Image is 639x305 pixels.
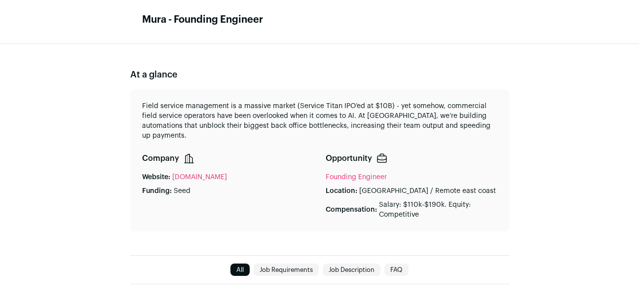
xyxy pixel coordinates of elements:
p: Field service management is a massive market (Service Titan IPO’ed at $10B) - yet somehow, commer... [142,101,497,141]
a: Job Description [323,264,380,276]
a: Founding Engineer [326,174,387,181]
p: Funding: [142,186,172,196]
h2: At a glance [130,68,509,81]
p: Opportunity [326,152,372,164]
a: FAQ [384,264,409,276]
p: [GEOGRAPHIC_DATA] / Remote east coast [359,186,496,196]
p: Company [142,152,179,164]
a: Job Requirements [254,264,319,276]
p: Compensation: [326,205,377,215]
a: [DOMAIN_NAME] [172,172,227,182]
p: Website: [142,172,170,182]
p: Salary: $110k-$190k. Equity: Competitive [379,200,497,220]
p: Location: [326,186,357,196]
h1: Mura - Founding Engineer [142,15,263,25]
p: Seed [174,186,190,196]
a: All [230,264,250,276]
